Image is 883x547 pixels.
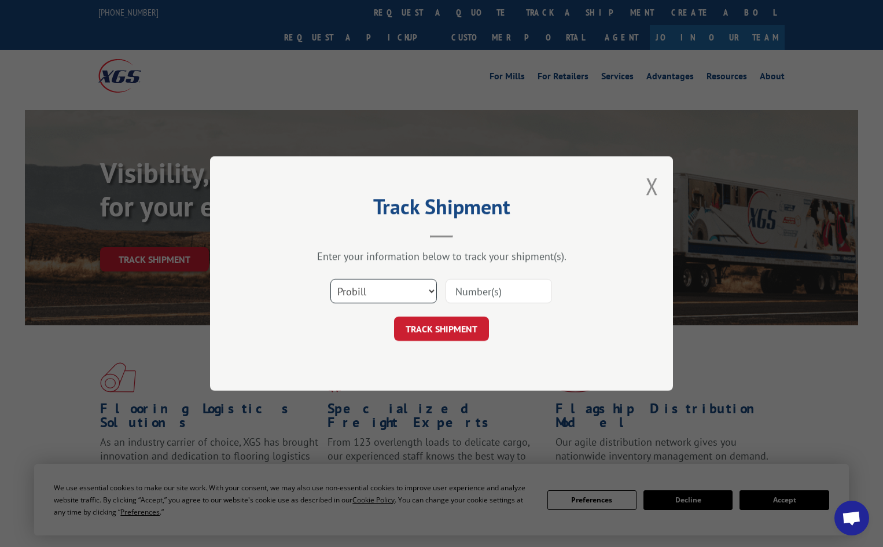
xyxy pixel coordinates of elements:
[646,171,658,201] button: Close modal
[268,249,615,263] div: Enter your information below to track your shipment(s).
[834,501,869,535] div: Open chat
[394,317,489,341] button: TRACK SHIPMENT
[268,199,615,221] h2: Track Shipment
[446,279,552,303] input: Number(s)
